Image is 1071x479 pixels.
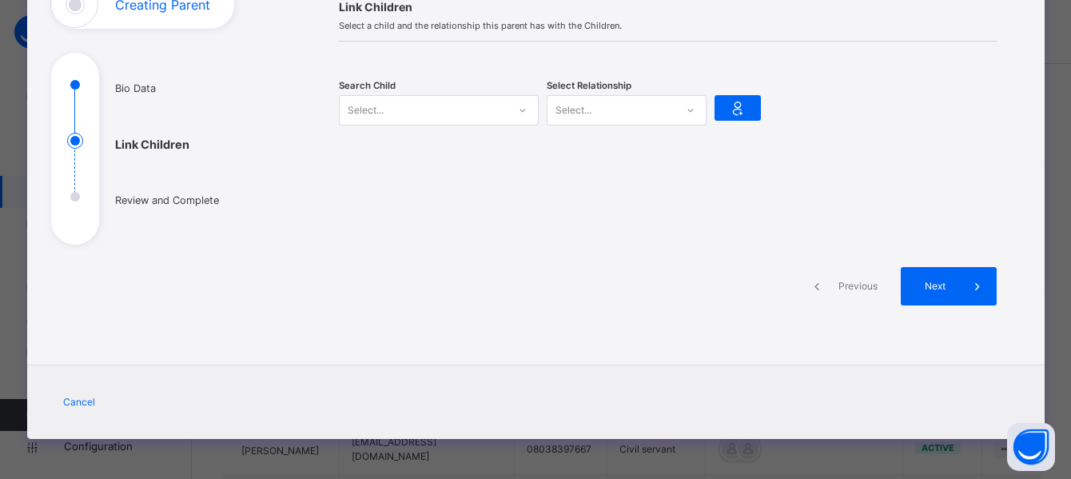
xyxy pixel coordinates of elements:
[836,279,880,293] span: Previous
[63,395,95,409] span: Cancel
[339,79,396,93] span: Search Child
[913,279,958,293] span: Next
[547,79,631,93] span: Select Relationship
[348,95,384,126] div: Select...
[339,19,997,33] span: Select a child and the relationship this parent has with the Children.
[555,95,591,126] div: Select...
[1007,423,1055,471] button: Open asap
